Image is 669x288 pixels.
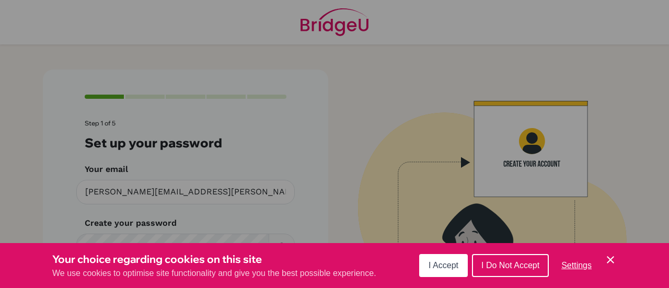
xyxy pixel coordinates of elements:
[481,261,539,270] span: I Do Not Accept
[52,267,376,280] p: We use cookies to optimise site functionality and give you the best possible experience.
[419,254,468,277] button: I Accept
[472,254,549,277] button: I Do Not Accept
[561,261,592,270] span: Settings
[553,255,600,276] button: Settings
[429,261,458,270] span: I Accept
[52,251,376,267] h3: Your choice regarding cookies on this site
[604,254,617,266] button: Save and close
